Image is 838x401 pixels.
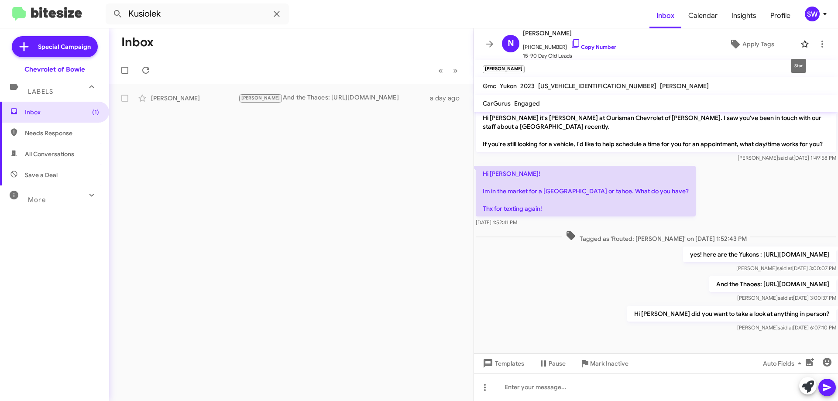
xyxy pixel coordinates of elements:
[483,82,496,90] span: Gmc
[430,94,467,103] div: a day ago
[777,265,792,271] span: said at
[508,37,514,51] span: N
[573,356,635,371] button: Mark Inactive
[791,59,806,73] div: Star
[25,129,99,137] span: Needs Response
[514,99,540,107] span: Engaged
[25,150,74,158] span: All Conversations
[590,356,628,371] span: Mark Inactive
[523,51,616,60] span: 15-90 Day Old Leads
[549,356,566,371] span: Pause
[627,306,836,322] p: Hi [PERSON_NAME] did you want to take a look at anything in person?
[476,110,836,152] p: Hi [PERSON_NAME] it's [PERSON_NAME] at Ourisman Chevrolet of [PERSON_NAME]. I saw you've been in ...
[483,99,511,107] span: CarGurus
[106,3,289,24] input: Search
[453,65,458,76] span: »
[433,62,448,79] button: Previous
[438,65,443,76] span: «
[737,324,836,331] span: [PERSON_NAME] [DATE] 6:07:10 PM
[25,108,99,117] span: Inbox
[28,196,46,204] span: More
[24,65,85,74] div: Chevrolet of Bowie
[38,42,91,51] span: Special Campaign
[778,295,793,301] span: said at
[778,154,793,161] span: said at
[520,82,535,90] span: 2023
[763,3,797,28] a: Profile
[483,65,525,73] small: [PERSON_NAME]
[28,88,53,96] span: Labels
[523,28,616,38] span: [PERSON_NAME]
[681,3,725,28] a: Calendar
[121,35,154,49] h1: Inbox
[476,219,517,226] span: [DATE] 1:52:41 PM
[649,3,681,28] a: Inbox
[500,82,517,90] span: Yukon
[474,356,531,371] button: Templates
[738,154,836,161] span: [PERSON_NAME] [DATE] 1:49:58 PM
[742,36,774,52] span: Apply Tags
[241,95,280,101] span: [PERSON_NAME]
[756,356,812,371] button: Auto Fields
[538,82,656,90] span: [US_VEHICLE_IDENTIFICATION_NUMBER]
[683,247,836,262] p: yes! here are the Yukons : [URL][DOMAIN_NAME]
[562,230,750,243] span: Tagged as 'Routed: [PERSON_NAME]' on [DATE] 1:52:43 PM
[531,356,573,371] button: Pause
[725,3,763,28] a: Insights
[737,295,836,301] span: [PERSON_NAME] [DATE] 3:00:37 PM
[448,62,463,79] button: Next
[25,171,58,179] span: Save a Deal
[707,36,796,52] button: Apply Tags
[763,356,805,371] span: Auto Fields
[805,7,820,21] div: SW
[12,36,98,57] a: Special Campaign
[238,93,430,103] div: And the Thaoes: [URL][DOMAIN_NAME]
[778,324,793,331] span: said at
[92,108,99,117] span: (1)
[797,7,828,21] button: SW
[570,44,616,50] a: Copy Number
[481,356,524,371] span: Templates
[151,94,238,103] div: [PERSON_NAME]
[523,38,616,51] span: [PHONE_NUMBER]
[660,82,709,90] span: [PERSON_NAME]
[433,62,463,79] nav: Page navigation example
[476,166,696,216] p: Hi [PERSON_NAME]! Im in the market for a [GEOGRAPHIC_DATA] or tahoe. What do you have? Thx for te...
[709,276,836,292] p: And the Thaoes: [URL][DOMAIN_NAME]
[736,265,836,271] span: [PERSON_NAME] [DATE] 3:00:07 PM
